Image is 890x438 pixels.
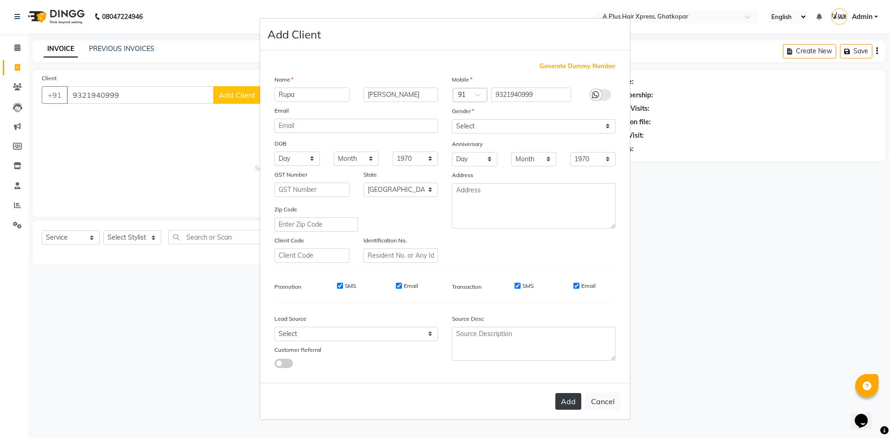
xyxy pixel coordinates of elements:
label: Email [581,282,596,290]
input: First Name [274,88,350,102]
input: Last Name [363,88,439,102]
label: State [363,171,377,179]
button: Cancel [585,393,621,410]
button: Add [555,393,581,410]
label: Lead Source [274,315,306,323]
h4: Add Client [267,26,321,43]
label: SMS [345,282,356,290]
label: Identification No. [363,236,407,245]
input: Email [274,119,438,133]
iframe: chat widget [851,401,881,429]
label: Anniversary [452,140,483,148]
span: Generate Dummy Number [540,62,616,71]
label: SMS [522,282,534,290]
label: Gender [452,107,474,115]
input: Enter Zip Code [274,217,358,232]
label: Client Code [274,236,304,245]
label: Email [274,107,289,115]
label: Customer Referral [274,346,321,354]
label: DOB [274,140,286,148]
input: Client Code [274,248,350,263]
label: Promotion [274,283,301,291]
input: Resident No. or Any Id [363,248,439,263]
input: GST Number [274,183,350,197]
label: Transaction [452,283,482,291]
label: Address [452,171,473,179]
input: Mobile [491,88,572,102]
label: Source Desc [452,315,484,323]
label: Name [274,76,293,84]
label: Mobile [452,76,472,84]
label: Email [404,282,418,290]
label: Zip Code [274,205,297,214]
label: GST Number [274,171,307,179]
